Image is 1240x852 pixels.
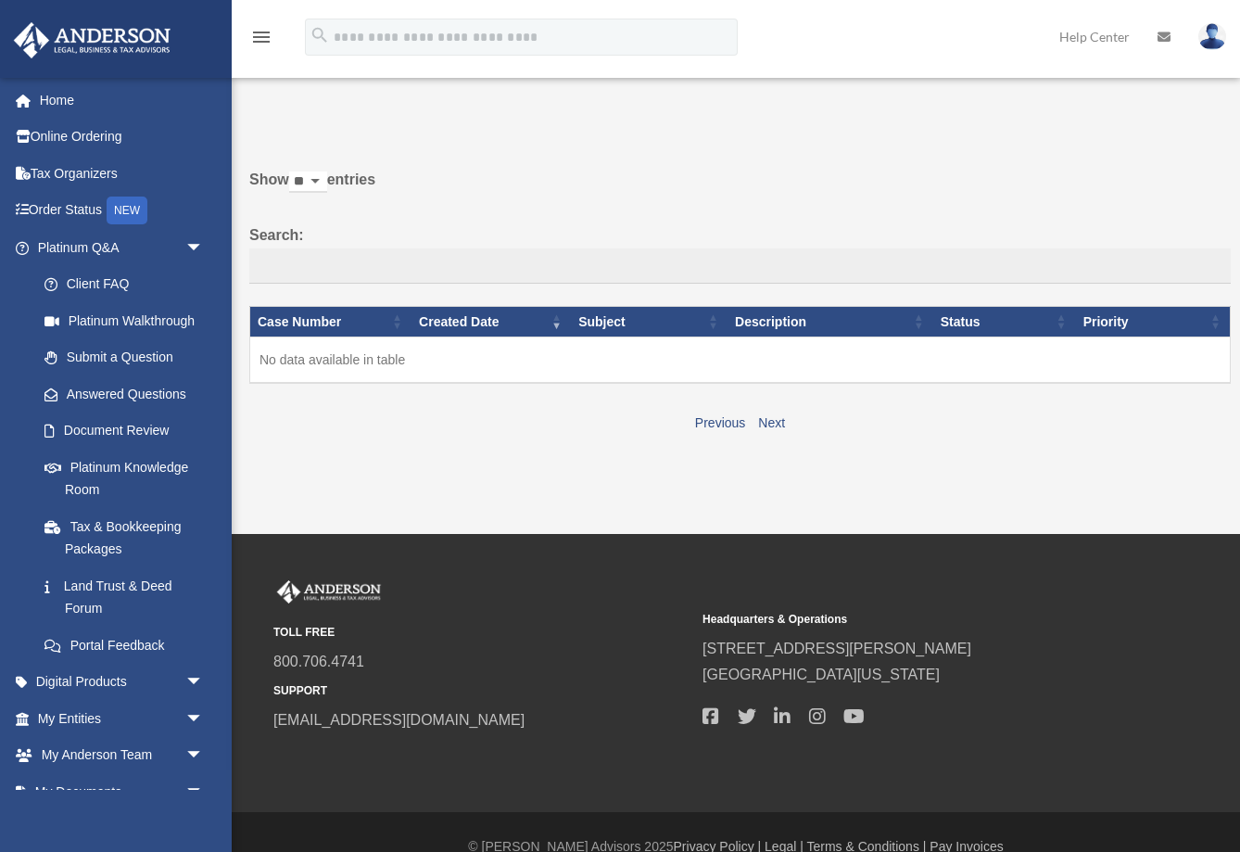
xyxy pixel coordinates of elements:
[26,567,222,627] a: Land Trust & Deed Forum
[26,449,222,508] a: Platinum Knowledge Room
[571,306,728,337] th: Subject: activate to sort column ascending
[250,337,1231,384] td: No data available in table
[249,167,1231,211] label: Show entries
[185,229,222,267] span: arrow_drop_down
[8,22,176,58] img: Anderson Advisors Platinum Portal
[249,248,1231,284] input: Search:
[702,641,971,656] a: [STREET_ADDRESS][PERSON_NAME]
[702,667,940,682] a: [GEOGRAPHIC_DATA][US_STATE]
[26,302,222,339] a: Platinum Walkthrough
[273,712,525,728] a: [EMAIL_ADDRESS][DOMAIN_NAME]
[26,339,222,376] a: Submit a Question
[13,82,232,119] a: Home
[13,664,232,701] a: Digital Productsarrow_drop_down
[695,415,745,430] a: Previous
[13,192,232,230] a: Order StatusNEW
[250,306,412,337] th: Case Number: activate to sort column ascending
[26,375,213,413] a: Answered Questions
[249,223,1231,284] label: Search:
[26,627,222,664] a: Portal Feedback
[185,700,222,738] span: arrow_drop_down
[933,306,1076,337] th: Status: activate to sort column ascending
[728,306,933,337] th: Description: activate to sort column ascending
[1076,306,1231,337] th: Priority: activate to sort column ascending
[13,773,232,810] a: My Documentsarrow_drop_down
[26,266,222,303] a: Client FAQ
[26,413,222,450] a: Document Review
[289,172,327,193] select: Showentries
[26,508,222,567] a: Tax & Bookkeeping Packages
[758,415,785,430] a: Next
[250,32,272,48] a: menu
[185,737,222,775] span: arrow_drop_down
[273,681,690,701] small: SUPPORT
[13,700,232,737] a: My Entitiesarrow_drop_down
[13,737,232,774] a: My Anderson Teamarrow_drop_down
[13,119,232,156] a: Online Ordering
[107,197,147,224] div: NEW
[185,664,222,702] span: arrow_drop_down
[13,229,222,266] a: Platinum Q&Aarrow_drop_down
[273,623,690,642] small: TOLL FREE
[250,26,272,48] i: menu
[13,155,232,192] a: Tax Organizers
[185,773,222,811] span: arrow_drop_down
[273,580,385,604] img: Anderson Advisors Platinum Portal
[1198,23,1226,50] img: User Pic
[310,25,330,45] i: search
[273,654,364,669] a: 800.706.4741
[411,306,571,337] th: Created Date: activate to sort column ascending
[702,610,1119,629] small: Headquarters & Operations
